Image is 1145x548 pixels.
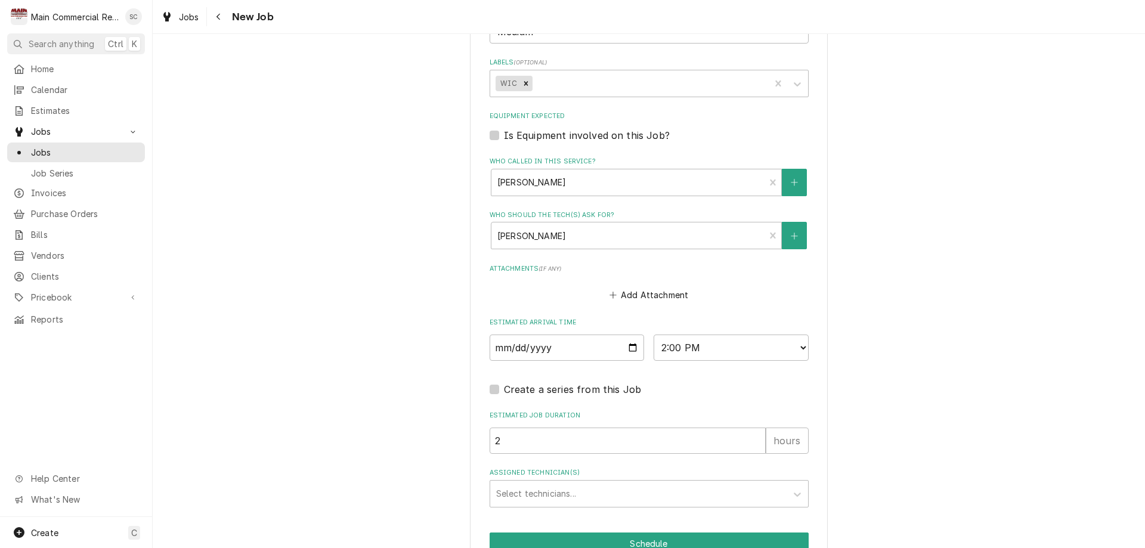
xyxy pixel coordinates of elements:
[539,265,561,272] span: ( if any )
[496,76,519,91] div: WIC
[108,38,123,50] span: Ctrl
[766,428,809,454] div: hours
[490,318,809,327] label: Estimated Arrival Time
[7,59,145,79] a: Home
[490,58,809,97] div: Labels
[7,101,145,120] a: Estimates
[791,178,798,187] svg: Create New Contact
[31,146,139,159] span: Jobs
[7,225,145,244] a: Bills
[7,490,145,509] a: Go to What's New
[31,83,139,96] span: Calendar
[31,11,119,23] div: Main Commercial Refrigeration Service
[782,169,807,196] button: Create New Contact
[490,468,809,478] label: Assigned Technician(s)
[490,157,809,196] div: Who called in this service?
[31,291,121,304] span: Pricebook
[490,210,809,249] div: Who should the tech(s) ask for?
[490,58,809,67] label: Labels
[490,318,809,360] div: Estimated Arrival Time
[504,128,670,143] label: Is Equipment involved on this Job?
[7,163,145,183] a: Job Series
[31,208,139,220] span: Purchase Orders
[490,112,809,142] div: Equipment Expected
[31,63,139,75] span: Home
[490,411,809,453] div: Estimated Job Duration
[490,411,809,420] label: Estimated Job Duration
[31,125,121,138] span: Jobs
[607,287,691,304] button: Add Attachment
[791,232,798,240] svg: Create New Contact
[31,104,139,117] span: Estimates
[31,472,138,485] span: Help Center
[31,249,139,262] span: Vendors
[125,8,142,25] div: SC
[11,8,27,25] div: M
[7,33,145,54] button: Search anythingCtrlK
[7,469,145,488] a: Go to Help Center
[7,246,145,265] a: Vendors
[228,9,274,25] span: New Job
[31,270,139,283] span: Clients
[513,59,547,66] span: ( optional )
[490,157,809,166] label: Who called in this service?
[654,335,809,361] select: Time Select
[7,183,145,203] a: Invoices
[519,76,533,91] div: Remove WIC
[31,528,58,538] span: Create
[7,143,145,162] a: Jobs
[131,527,137,539] span: C
[490,468,809,507] div: Assigned Technician(s)
[209,7,228,26] button: Navigate back
[7,204,145,224] a: Purchase Orders
[7,267,145,286] a: Clients
[490,210,809,220] label: Who should the tech(s) ask for?
[31,187,139,199] span: Invoices
[782,222,807,249] button: Create New Contact
[490,112,809,121] label: Equipment Expected
[132,38,137,50] span: K
[504,382,642,397] label: Create a series from this Job
[29,38,94,50] span: Search anything
[7,80,145,100] a: Calendar
[179,11,199,23] span: Jobs
[7,122,145,141] a: Go to Jobs
[31,493,138,506] span: What's New
[7,287,145,307] a: Go to Pricebook
[490,264,809,274] label: Attachments
[490,335,645,361] input: Date
[125,8,142,25] div: Scott Costello's Avatar
[156,7,204,27] a: Jobs
[31,167,139,179] span: Job Series
[490,264,809,304] div: Attachments
[31,313,139,326] span: Reports
[7,309,145,329] a: Reports
[11,8,27,25] div: Main Commercial Refrigeration Service's Avatar
[31,228,139,241] span: Bills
